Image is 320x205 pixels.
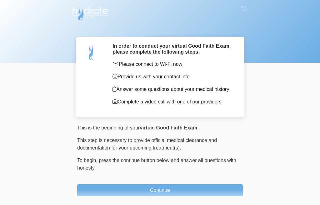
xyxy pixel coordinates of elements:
[82,43,101,62] img: Agent Avatar
[77,158,99,163] span: To begin,
[77,125,140,130] span: This is the beginning of your
[197,125,198,130] span: .
[72,23,247,34] h1: ‎ ‎ ‎ ‎
[71,5,109,21] img: Hydrate IV Bar - Arcadia Logo
[112,73,233,81] p: Provide us with your contact info
[112,60,233,68] p: Please connect to Wi-Fi now
[77,184,243,196] button: Continue
[112,86,233,93] p: Answer some questions about your medical history
[140,125,197,130] strong: virtual Good Faith Exam
[112,43,233,55] h2: In order to conduct your virtual Good Faith Exam, please complete the following steps:
[112,98,233,106] p: Complete a video call with one of our providers
[77,158,236,171] span: press the continue button below and answer all questions with honesty.
[77,138,217,150] span: This step is necessary to provide official medical clearance and documentation for your upcoming ...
